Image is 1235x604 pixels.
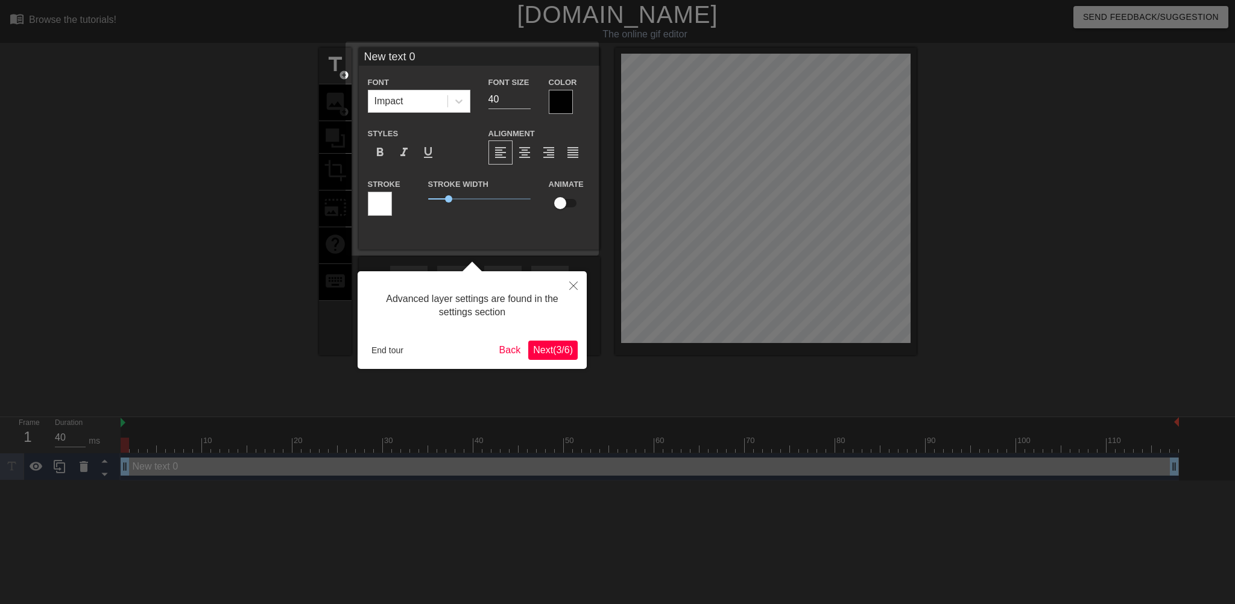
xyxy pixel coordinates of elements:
[528,341,578,360] button: Next
[367,280,578,332] div: Advanced layer settings are found in the settings section
[533,345,573,355] span: Next ( 3 / 6 )
[494,341,526,360] button: Back
[367,341,408,359] button: End tour
[560,271,587,299] button: Close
